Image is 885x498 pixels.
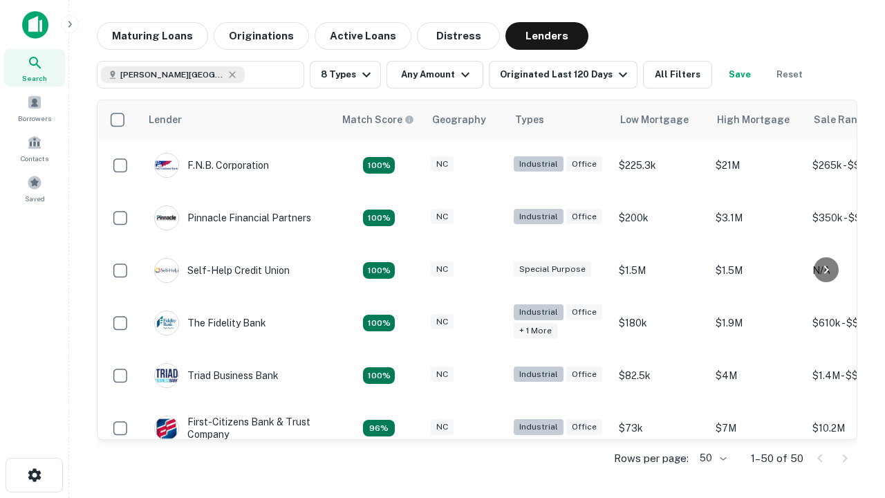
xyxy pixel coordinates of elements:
[154,258,290,283] div: Self-help Credit Union
[4,129,65,167] a: Contacts
[489,61,637,89] button: Originated Last 120 Days
[155,154,178,177] img: picture
[155,364,178,387] img: picture
[310,61,381,89] button: 8 Types
[155,259,178,282] img: picture
[97,22,208,50] button: Maturing Loans
[334,100,424,139] th: Capitalize uses an advanced AI algorithm to match your search with the best lender. The match sco...
[514,261,591,277] div: Special Purpose
[612,244,709,297] td: $1.5M
[22,11,48,39] img: capitalize-icon.png
[816,387,885,454] iframe: Chat Widget
[507,100,612,139] th: Types
[214,22,309,50] button: Originations
[363,157,395,174] div: Matching Properties: 9, hasApolloMatch: undefined
[155,206,178,230] img: picture
[154,205,311,230] div: Pinnacle Financial Partners
[566,156,602,172] div: Office
[154,153,269,178] div: F.n.b. Corporation
[505,22,588,50] button: Lenders
[4,89,65,127] a: Borrowers
[612,402,709,454] td: $73k
[363,315,395,331] div: Matching Properties: 13, hasApolloMatch: undefined
[155,416,178,440] img: picture
[612,297,709,349] td: $180k
[25,193,45,204] span: Saved
[431,156,454,172] div: NC
[709,100,805,139] th: High Mortgage
[154,311,266,335] div: The Fidelity Bank
[514,304,563,320] div: Industrial
[709,402,805,454] td: $7M
[717,111,790,128] div: High Mortgage
[612,349,709,402] td: $82.5k
[620,111,689,128] div: Low Mortgage
[709,297,805,349] td: $1.9M
[566,209,602,225] div: Office
[120,68,224,81] span: [PERSON_NAME][GEOGRAPHIC_DATA], [GEOGRAPHIC_DATA]
[431,367,454,382] div: NC
[154,416,320,441] div: First-citizens Bank & Trust Company
[342,112,414,127] div: Capitalize uses an advanced AI algorithm to match your search with the best lender. The match sco...
[514,367,563,382] div: Industrial
[386,61,483,89] button: Any Amount
[709,349,805,402] td: $4M
[431,314,454,330] div: NC
[612,192,709,244] td: $200k
[767,61,812,89] button: Reset
[4,169,65,207] a: Saved
[566,367,602,382] div: Office
[566,304,602,320] div: Office
[709,139,805,192] td: $21M
[612,100,709,139] th: Low Mortgage
[363,367,395,384] div: Matching Properties: 8, hasApolloMatch: undefined
[431,419,454,435] div: NC
[514,209,563,225] div: Industrial
[566,419,602,435] div: Office
[709,192,805,244] td: $3.1M
[4,49,65,86] a: Search
[718,61,762,89] button: Save your search to get updates of matches that match your search criteria.
[363,420,395,436] div: Matching Properties: 7, hasApolloMatch: undefined
[140,100,334,139] th: Lender
[514,419,563,435] div: Industrial
[431,261,454,277] div: NC
[363,262,395,279] div: Matching Properties: 11, hasApolloMatch: undefined
[514,323,557,339] div: + 1 more
[431,209,454,225] div: NC
[514,156,563,172] div: Industrial
[694,448,729,468] div: 50
[149,111,182,128] div: Lender
[612,139,709,192] td: $225.3k
[342,112,411,127] h6: Match Score
[643,61,712,89] button: All Filters
[424,100,507,139] th: Geography
[155,311,178,335] img: picture
[515,111,544,128] div: Types
[709,244,805,297] td: $1.5M
[500,66,631,83] div: Originated Last 120 Days
[614,450,689,467] p: Rows per page:
[22,73,47,84] span: Search
[21,153,48,164] span: Contacts
[432,111,486,128] div: Geography
[417,22,500,50] button: Distress
[154,363,279,388] div: Triad Business Bank
[18,113,51,124] span: Borrowers
[315,22,411,50] button: Active Loans
[363,210,395,226] div: Matching Properties: 10, hasApolloMatch: undefined
[751,450,803,467] p: 1–50 of 50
